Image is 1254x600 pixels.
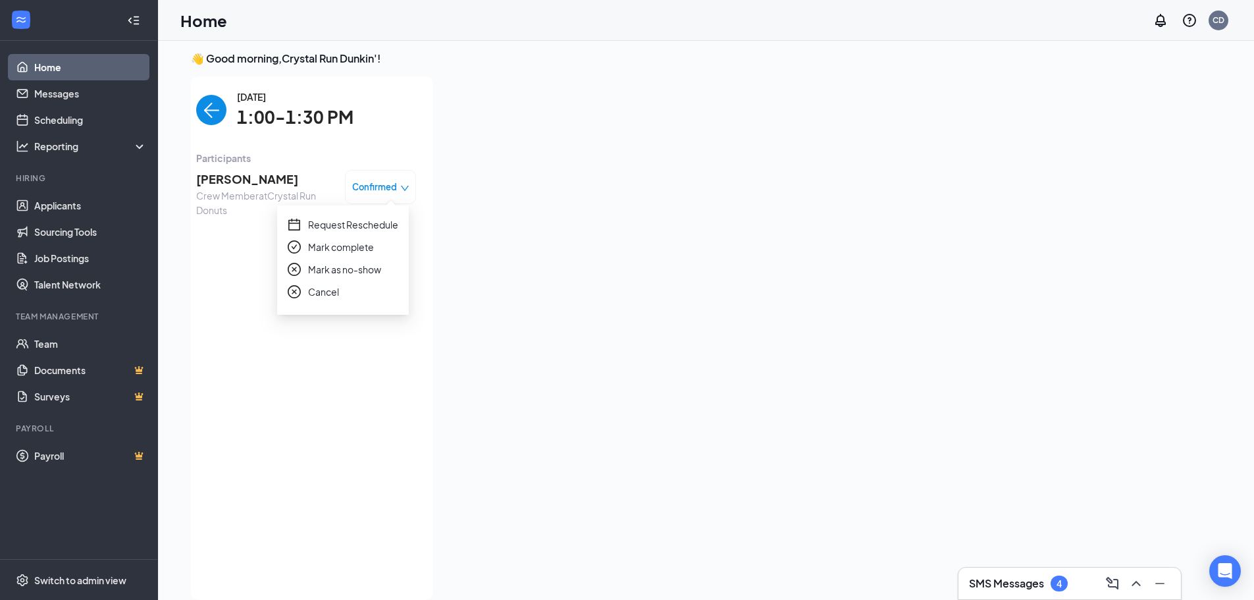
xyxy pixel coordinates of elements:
span: close-circle [288,285,301,298]
svg: Collapse [127,14,140,27]
div: Payroll [16,423,144,434]
button: back-button [196,95,226,125]
div: Team Management [16,311,144,322]
svg: Minimize [1152,576,1168,591]
button: ChevronUp [1126,573,1147,594]
svg: QuestionInfo [1182,13,1197,28]
svg: Notifications [1153,13,1168,28]
span: calendar [288,218,301,231]
a: Messages [34,80,147,107]
a: Scheduling [34,107,147,133]
svg: Settings [16,574,29,587]
span: Mark as no-show [308,262,381,277]
span: [PERSON_NAME] [196,170,334,188]
button: ComposeMessage [1102,573,1123,594]
div: Open Intercom Messenger [1209,555,1241,587]
a: Sourcing Tools [34,219,147,245]
div: Reporting [34,140,147,153]
span: Crew Member at Crystal Run Donuts [196,188,334,217]
span: Confirmed [352,180,397,194]
a: SurveysCrown [34,383,147,410]
a: Talent Network [34,271,147,298]
div: 4 [1057,578,1062,589]
span: Request Reschedule [308,217,398,232]
h1: Home [180,9,227,32]
div: Hiring [16,173,144,184]
h3: SMS Messages [969,576,1044,591]
span: Cancel [308,285,339,299]
svg: WorkstreamLogo [14,13,28,26]
div: CD [1213,14,1224,26]
span: [DATE] [237,90,353,104]
span: down [400,184,409,193]
div: Switch to admin view [34,574,126,587]
a: Team [34,331,147,357]
span: Mark complete [308,240,374,254]
a: PayrollCrown [34,443,147,469]
span: check-circle [288,240,301,254]
h3: 👋 Good morning, Crystal Run Dunkin' ! [191,51,1181,66]
svg: ChevronUp [1128,576,1144,591]
a: Applicants [34,192,147,219]
a: Job Postings [34,245,147,271]
span: 1:00-1:30 PM [237,104,353,131]
button: Minimize [1149,573,1170,594]
svg: Analysis [16,140,29,153]
a: Home [34,54,147,80]
span: close-circle [288,263,301,276]
svg: ComposeMessage [1105,576,1120,591]
span: Participants [196,151,416,165]
a: DocumentsCrown [34,357,147,383]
